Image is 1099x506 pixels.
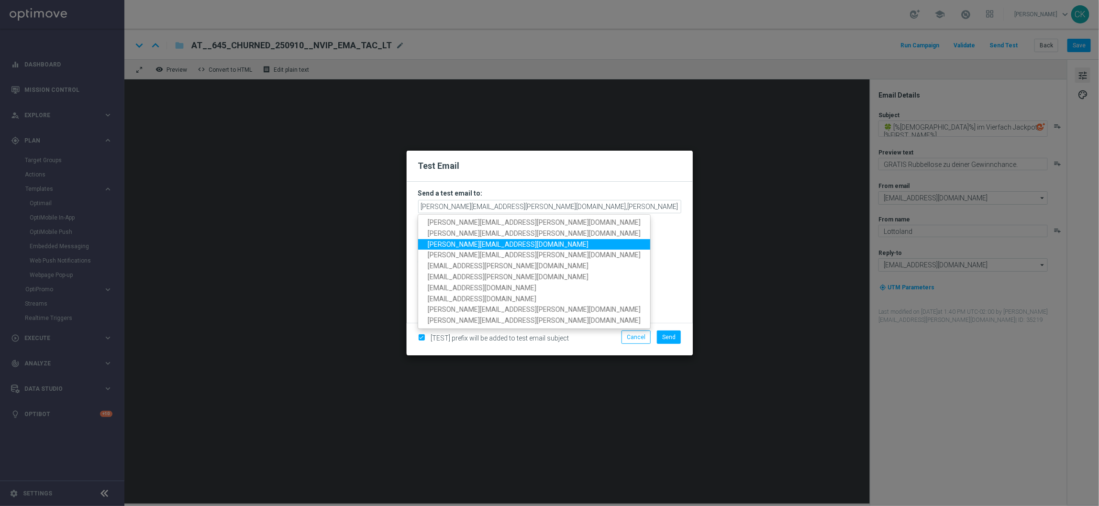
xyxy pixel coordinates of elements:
[428,262,588,270] span: [EMAIL_ADDRESS][PERSON_NAME][DOMAIN_NAME]
[418,189,681,198] h3: Send a test email to:
[418,315,650,326] a: [PERSON_NAME][EMAIL_ADDRESS][PERSON_NAME][DOMAIN_NAME]
[428,317,641,324] span: [PERSON_NAME][EMAIL_ADDRESS][PERSON_NAME][DOMAIN_NAME]
[418,283,650,294] a: [EMAIL_ADDRESS][DOMAIN_NAME]
[431,334,569,342] span: [TEST] prefix will be added to test email subject
[428,219,641,226] span: [PERSON_NAME][EMAIL_ADDRESS][PERSON_NAME][DOMAIN_NAME]
[428,295,536,302] span: [EMAIL_ADDRESS][DOMAIN_NAME]
[428,273,588,281] span: [EMAIL_ADDRESS][PERSON_NAME][DOMAIN_NAME]
[428,240,588,248] span: [PERSON_NAME][EMAIL_ADDRESS][DOMAIN_NAME]
[418,217,650,228] a: [PERSON_NAME][EMAIL_ADDRESS][PERSON_NAME][DOMAIN_NAME]
[418,304,650,315] a: [PERSON_NAME][EMAIL_ADDRESS][PERSON_NAME][DOMAIN_NAME]
[662,334,676,341] span: Send
[418,239,650,250] a: [PERSON_NAME][EMAIL_ADDRESS][DOMAIN_NAME]
[622,330,651,344] button: Cancel
[418,293,650,304] a: [EMAIL_ADDRESS][DOMAIN_NAME]
[428,306,641,313] span: [PERSON_NAME][EMAIL_ADDRESS][PERSON_NAME][DOMAIN_NAME]
[428,251,641,259] span: [PERSON_NAME][EMAIL_ADDRESS][PERSON_NAME][DOMAIN_NAME]
[657,330,681,344] button: Send
[418,250,650,261] a: [PERSON_NAME][EMAIL_ADDRESS][PERSON_NAME][DOMAIN_NAME]
[418,272,650,283] a: [EMAIL_ADDRESS][PERSON_NAME][DOMAIN_NAME]
[428,230,641,237] span: [PERSON_NAME][EMAIL_ADDRESS][PERSON_NAME][DOMAIN_NAME]
[418,228,650,239] a: [PERSON_NAME][EMAIL_ADDRESS][PERSON_NAME][DOMAIN_NAME]
[418,160,681,172] h2: Test Email
[428,284,536,292] span: [EMAIL_ADDRESS][DOMAIN_NAME]
[418,261,650,272] a: [EMAIL_ADDRESS][PERSON_NAME][DOMAIN_NAME]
